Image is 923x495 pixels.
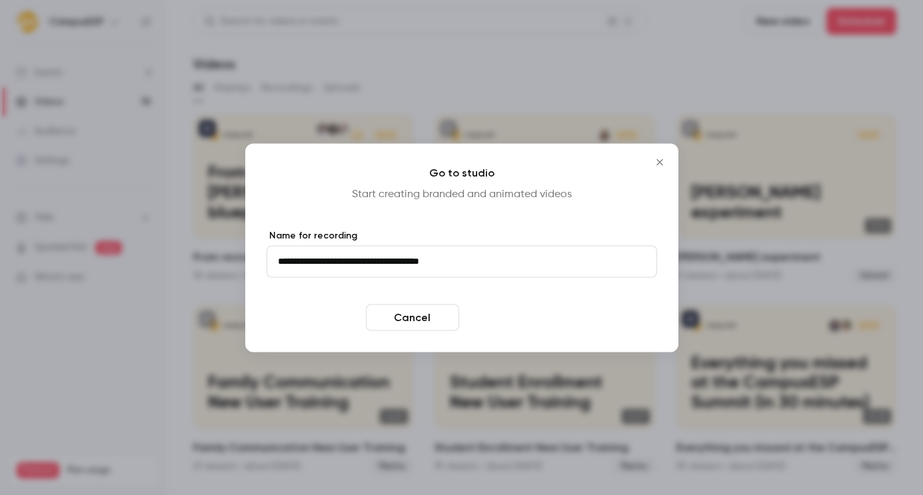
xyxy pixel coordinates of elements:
button: Close [646,149,673,175]
button: Cancel [366,304,459,330]
button: Enter studio [464,304,558,330]
p: Start creating branded and animated videos [267,186,657,202]
h4: Go to studio [267,165,657,181]
label: Name for recording [267,229,657,242]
